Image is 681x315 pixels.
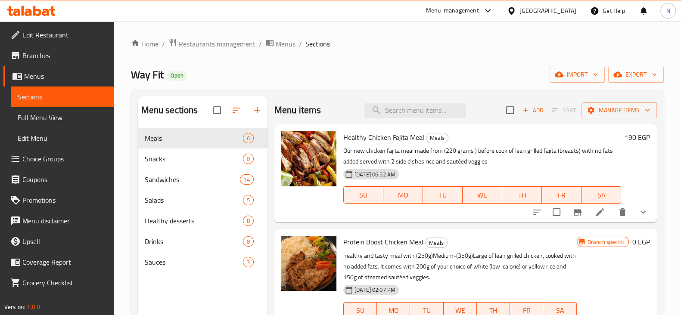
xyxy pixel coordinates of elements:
[615,69,657,80] span: export
[243,258,253,266] span: 3
[426,133,448,143] span: Meals
[162,39,165,49] li: /
[633,202,653,222] button: show more
[243,216,254,226] div: items
[240,176,253,184] span: 14
[27,301,40,312] span: 1.0.0
[240,174,254,185] div: items
[141,104,198,117] h2: Menu sections
[243,257,254,267] div: items
[168,38,255,49] a: Restaurants management
[3,169,114,190] a: Coupons
[22,174,107,185] span: Coupons
[131,39,159,49] a: Home
[22,216,107,226] span: Menu disclaimer
[466,189,499,201] span: WE
[276,39,295,49] span: Menus
[243,238,253,246] span: 8
[3,231,114,252] a: Upsell
[608,67,664,83] button: export
[299,39,302,49] li: /
[22,154,107,164] span: Choice Groups
[547,104,581,117] span: Select section first
[22,50,107,61] span: Branches
[145,216,243,226] span: Healthy desserts
[343,131,424,144] span: Healthy Chicken Fajita Meal
[463,186,502,204] button: WE
[243,236,254,247] div: items
[423,186,463,204] button: TU
[274,104,321,117] h2: Menu items
[595,207,605,217] a: Edit menu item
[243,155,253,163] span: 0
[3,25,114,45] a: Edit Restaurant
[24,71,107,81] span: Menus
[387,189,420,201] span: MO
[131,38,664,49] nav: breadcrumb
[131,65,164,84] span: Way Fit
[138,128,267,148] div: Meals6
[226,100,247,120] span: Sort sections
[547,203,566,221] span: Select to update
[545,189,578,201] span: FR
[426,238,447,248] span: Meals
[208,101,226,119] span: Select all sections
[519,104,547,117] button: Add
[145,174,240,185] span: Sandwiches
[501,101,519,119] span: Select section
[179,39,255,49] span: Restaurants management
[3,190,114,210] a: Promotions
[11,107,114,128] a: Full Menu View
[666,6,670,15] span: N
[145,154,243,164] span: Snacks
[506,189,538,201] span: TH
[3,45,114,66] a: Branches
[145,133,243,143] div: Meals
[343,235,423,248] span: Protein Boost Chicken Meal
[22,257,107,267] span: Coverage Report
[243,154,254,164] div: items
[3,272,114,293] a: Grocery Checklist
[3,210,114,231] a: Menu disclaimer
[351,170,399,179] span: [DATE] 06:52 AM
[243,134,253,142] span: 6
[521,105,544,115] span: Add
[351,286,399,294] span: [DATE] 02:07 PM
[567,202,588,222] button: Branch-specific-item
[632,236,650,248] h6: 0 EGP
[364,103,466,118] input: search
[584,238,628,246] span: Branch specific
[281,236,336,291] img: Protein Boost Chicken Meal
[22,278,107,288] span: Grocery Checklist
[145,195,243,205] div: Salads
[519,104,547,117] span: Add item
[145,257,243,267] div: Sauces
[22,195,107,205] span: Promotions
[138,231,267,252] div: Drinks8
[625,131,650,143] h6: 190 EGP
[11,86,114,107] a: Sections
[138,190,267,210] div: Salads5
[519,6,576,15] div: [GEOGRAPHIC_DATA]
[425,238,448,248] div: Meals
[585,189,618,201] span: SA
[138,148,267,169] div: Snacks0
[22,30,107,40] span: Edit Restaurant
[527,202,547,222] button: sort-choices
[138,169,267,190] div: Sandwiches14
[138,252,267,272] div: Sauces3
[243,133,254,143] div: items
[265,38,295,49] a: Menus
[347,189,380,201] span: SU
[581,102,657,118] button: Manage items
[502,186,542,204] button: TH
[145,236,243,247] span: Drinks
[281,131,336,186] img: Healthy Chicken Fajita Meal
[343,250,577,283] p: healthy and tasty meal with (250g)Medium-(350g)Large of lean grilled chicken, cooked with no adde...
[343,186,383,204] button: SU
